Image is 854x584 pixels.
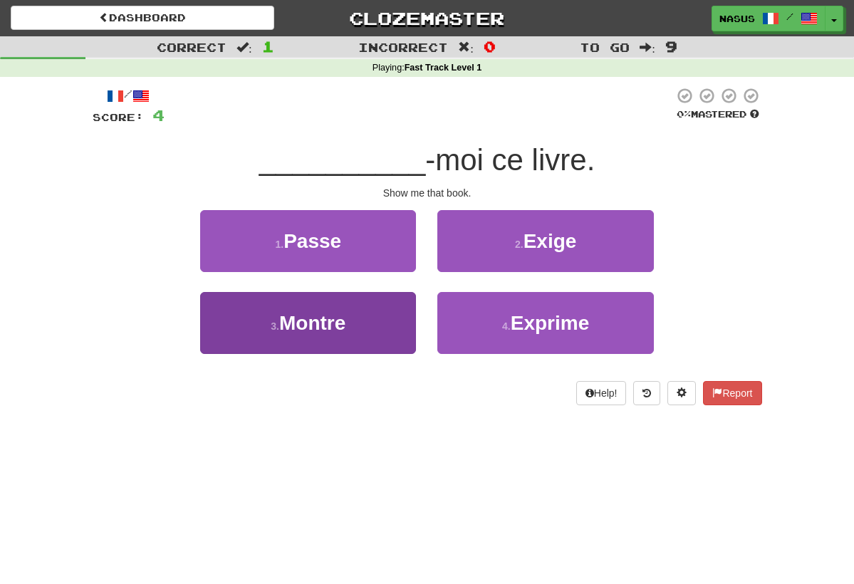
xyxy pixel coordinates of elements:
[236,41,252,53] span: :
[437,292,653,354] button: 4.Exprime
[719,12,755,25] span: Nasus
[11,6,274,30] a: Dashboard
[484,38,496,55] span: 0
[580,40,630,54] span: To go
[279,312,345,334] span: Montre
[152,106,165,124] span: 4
[425,143,595,177] span: -moi ce livre.
[358,40,448,54] span: Incorrect
[259,143,426,177] span: __________
[405,63,482,73] strong: Fast Track Level 1
[502,320,511,332] small: 4 .
[665,38,677,55] span: 9
[674,108,762,121] div: Mastered
[703,381,761,405] button: Report
[786,11,793,21] span: /
[633,381,660,405] button: Round history (alt+y)
[271,320,279,332] small: 3 .
[93,111,144,123] span: Score:
[677,108,691,120] span: 0 %
[515,239,524,250] small: 2 .
[458,41,474,53] span: :
[262,38,274,55] span: 1
[275,239,283,250] small: 1 .
[640,41,655,53] span: :
[157,40,226,54] span: Correct
[712,6,826,31] a: Nasus /
[576,381,627,405] button: Help!
[93,186,762,200] div: Show me that book.
[437,210,653,272] button: 2.Exige
[524,230,577,252] span: Exige
[93,87,165,105] div: /
[296,6,559,31] a: Clozemaster
[511,312,590,334] span: Exprime
[200,292,416,354] button: 3.Montre
[283,230,341,252] span: Passe
[200,210,416,272] button: 1.Passe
